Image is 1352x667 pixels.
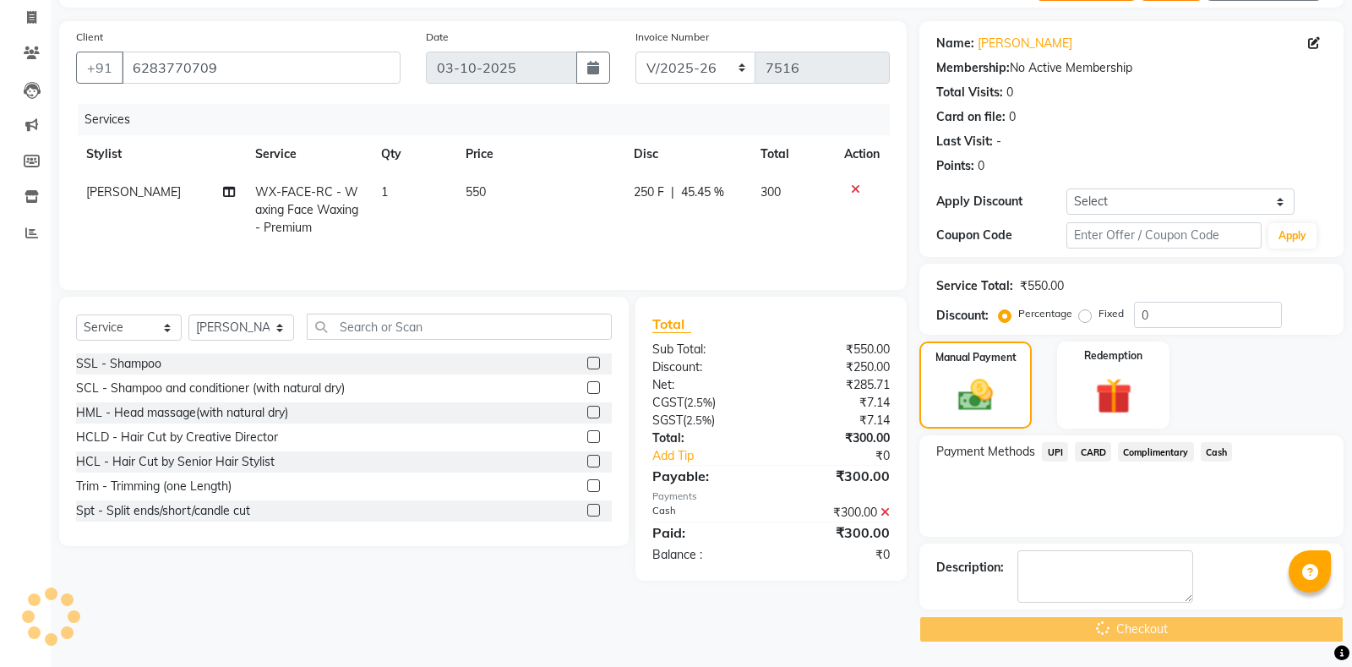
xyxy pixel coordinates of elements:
span: SGST [652,413,683,428]
button: +91 [76,52,123,84]
div: Net: [640,376,771,394]
span: 2.5% [687,396,712,409]
span: Payment Methods [936,443,1035,461]
div: Points: [936,157,974,175]
span: Complimentary [1118,442,1194,462]
span: CARD [1075,442,1111,462]
div: ₹300.00 [771,522,903,543]
label: Date [426,30,449,45]
span: 250 F [634,183,664,201]
div: Coupon Code [936,227,1066,244]
div: Description: [936,559,1004,577]
div: ₹300.00 [771,429,903,447]
input: Search or Scan [307,314,612,340]
div: SSL - Shampoo [76,355,161,373]
div: Total: [640,429,771,447]
span: WX-FACE-RC - Waxing Face Waxing - Premium [255,184,358,235]
th: Action [834,135,890,173]
span: Cash [1201,442,1233,462]
label: Manual Payment [935,350,1017,365]
th: Total [750,135,835,173]
div: Apply Discount [936,193,1066,210]
div: ₹300.00 [771,466,903,486]
div: Sub Total: [640,341,771,358]
th: Service [245,135,372,173]
span: UPI [1042,442,1068,462]
span: 550 [466,184,486,200]
div: ₹550.00 [771,341,903,358]
th: Price [455,135,624,173]
div: ₹550.00 [1020,277,1064,295]
div: SCL - Shampoo and conditioner (with natural dry) [76,380,345,397]
div: Name: [936,35,974,52]
div: 0 [1006,84,1013,101]
label: Fixed [1098,306,1124,321]
div: Discount: [640,358,771,376]
label: Redemption [1084,348,1142,364]
div: Cash [640,504,771,522]
div: 0 [978,157,984,175]
div: Discount: [936,307,989,325]
a: Add Tip [640,447,793,465]
div: Service Total: [936,277,1013,295]
div: Trim - Trimming (one Length) [76,478,232,495]
label: Client [76,30,103,45]
div: No Active Membership [936,59,1327,77]
div: Paid: [640,522,771,543]
div: ₹250.00 [771,358,903,376]
th: Qty [371,135,455,173]
span: 1 [381,184,388,200]
div: ₹7.14 [771,394,903,412]
a: [PERSON_NAME] [978,35,1072,52]
div: HCLD - Hair Cut by Creative Director [76,429,278,446]
div: ₹0 [771,546,903,564]
div: Spt - Split ends/short/candle cut [76,502,250,520]
label: Invoice Number [635,30,709,45]
div: ( ) [640,412,771,429]
div: 0 [1009,108,1016,126]
span: 2.5% [686,413,711,427]
div: ₹0 [793,447,903,465]
div: Payable: [640,466,771,486]
span: | [671,183,674,201]
div: Payments [652,489,890,504]
span: CGST [652,395,684,410]
div: ₹285.71 [771,376,903,394]
th: Stylist [76,135,245,173]
div: Balance : [640,546,771,564]
div: ( ) [640,394,771,412]
img: _gift.svg [1084,374,1143,418]
div: - [996,133,1001,150]
div: HCL - Hair Cut by Senior Hair Stylist [76,453,275,471]
div: Last Visit: [936,133,993,150]
label: Percentage [1018,306,1072,321]
div: ₹300.00 [771,504,903,522]
span: 45.45 % [681,183,724,201]
div: Membership: [936,59,1010,77]
th: Disc [624,135,750,173]
div: HML - Head massage(with natural dry) [76,404,288,422]
div: Services [78,104,902,135]
img: _cash.svg [947,375,1004,415]
span: [PERSON_NAME] [86,184,181,200]
span: Total [652,315,691,333]
div: Total Visits: [936,84,1003,101]
button: Apply [1268,223,1317,249]
input: Search by Name/Mobile/Email/Code [122,52,401,84]
div: Card on file: [936,108,1006,126]
div: ₹7.14 [771,412,903,429]
span: 300 [760,184,781,200]
input: Enter Offer / Coupon Code [1066,222,1262,249]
